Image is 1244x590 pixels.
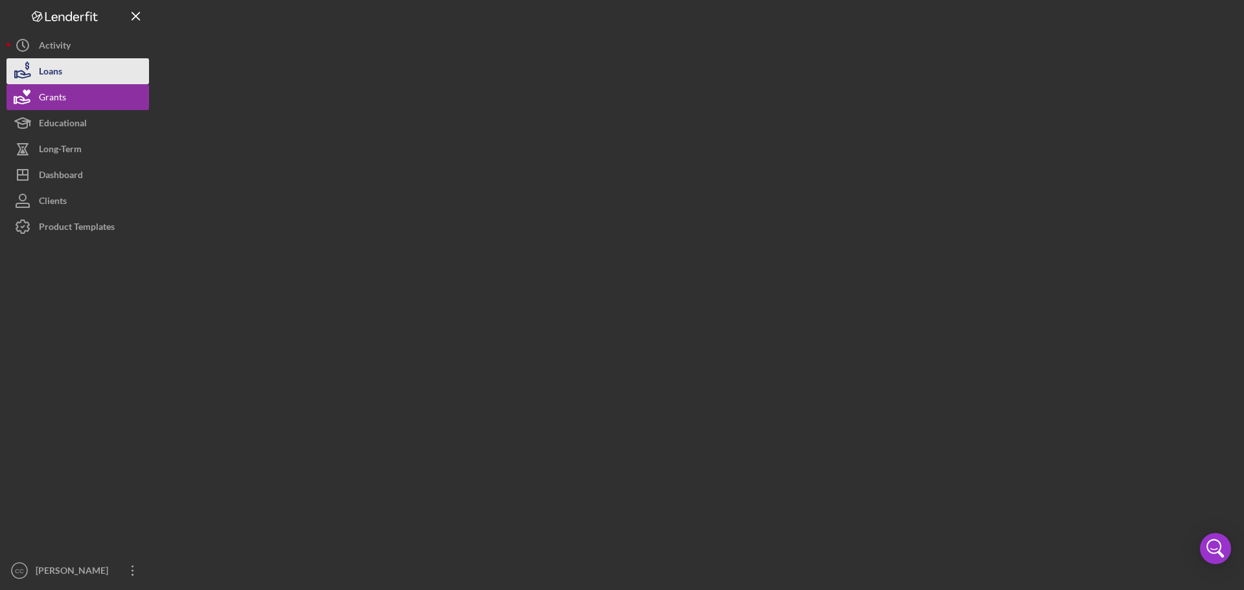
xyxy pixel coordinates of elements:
[39,84,66,113] div: Grants
[39,32,71,62] div: Activity
[6,58,149,84] button: Loans
[6,214,149,240] button: Product Templates
[39,162,83,191] div: Dashboard
[39,214,115,243] div: Product Templates
[32,558,117,587] div: [PERSON_NAME]
[39,136,82,165] div: Long-Term
[39,58,62,87] div: Loans
[1200,533,1231,564] div: Open Intercom Messenger
[6,110,149,136] button: Educational
[39,110,87,139] div: Educational
[6,558,149,584] button: CC[PERSON_NAME]
[6,32,149,58] button: Activity
[15,567,24,574] text: CC
[39,188,67,217] div: Clients
[6,162,149,188] button: Dashboard
[6,84,149,110] button: Grants
[6,188,149,214] button: Clients
[6,136,149,162] button: Long-Term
